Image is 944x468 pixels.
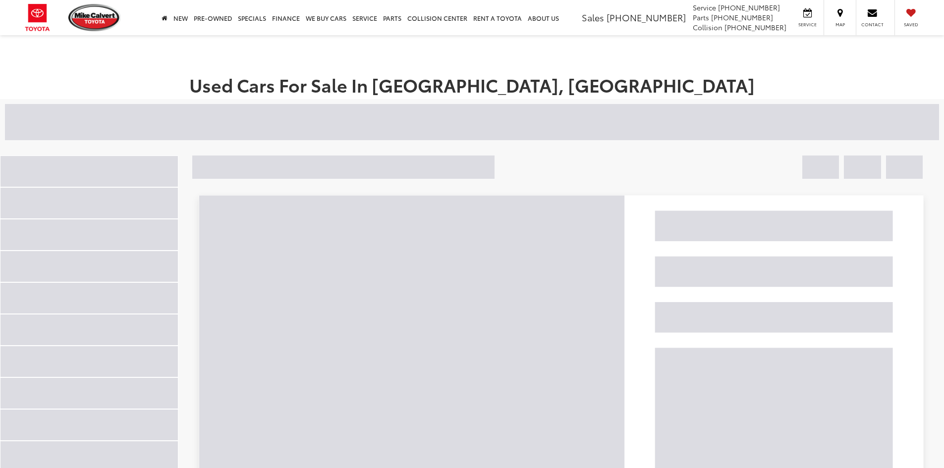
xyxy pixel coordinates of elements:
[68,4,121,31] img: Mike Calvert Toyota
[796,21,819,28] span: Service
[718,2,780,12] span: [PHONE_NUMBER]
[724,22,786,32] span: [PHONE_NUMBER]
[861,21,884,28] span: Contact
[711,12,773,22] span: [PHONE_NUMBER]
[693,12,709,22] span: Parts
[829,21,851,28] span: Map
[693,22,722,32] span: Collision
[607,11,686,24] span: [PHONE_NUMBER]
[582,11,604,24] span: Sales
[900,21,922,28] span: Saved
[693,2,716,12] span: Service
